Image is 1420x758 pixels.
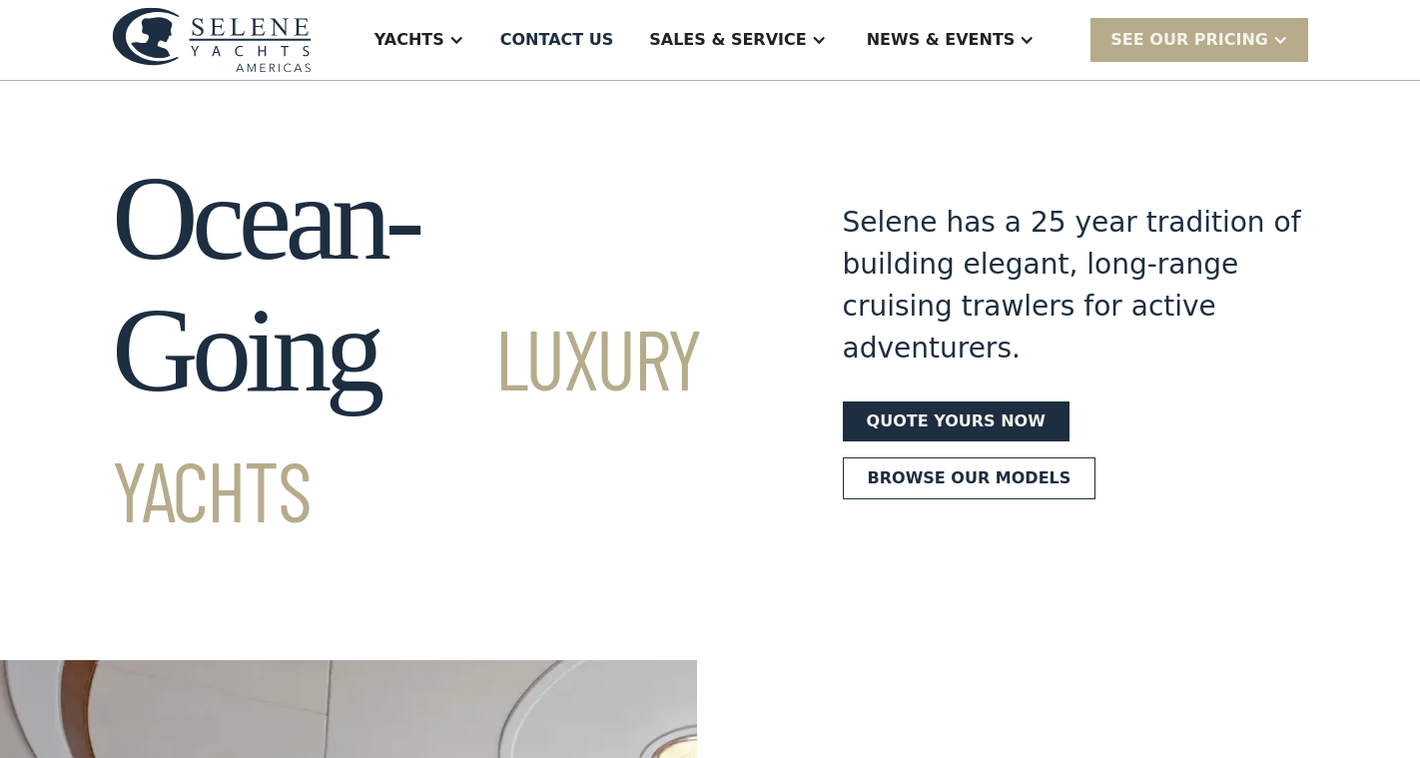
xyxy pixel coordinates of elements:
div: Yachts [374,28,444,52]
div: Contact US [500,28,614,52]
div: Selene has a 25 year tradition of building elegant, long-range cruising trawlers for active adven... [843,202,1302,370]
div: SEE Our Pricing [1110,28,1268,52]
a: Quote yours now [843,401,1069,441]
h1: Ocean-Going [112,153,771,548]
span: Luxury Yachts [112,307,701,539]
div: SEE Our Pricing [1090,18,1308,61]
div: Sales & Service [649,28,806,52]
img: logo [112,7,312,72]
a: Browse our models [843,457,1096,499]
div: News & EVENTS [867,28,1016,52]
